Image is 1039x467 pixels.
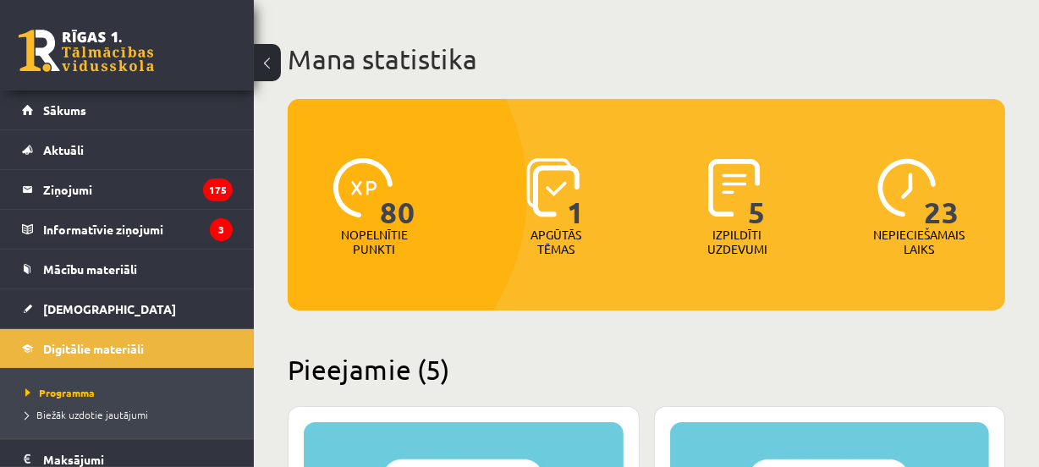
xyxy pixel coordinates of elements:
legend: Informatīvie ziņojumi [43,210,233,249]
p: Nepieciešamais laiks [873,228,965,256]
i: 175 [203,179,233,201]
img: icon-clock-7be60019b62300814b6bd22b8e044499b485619524d84068768e800edab66f18.svg [877,158,937,217]
span: 1 [567,158,585,228]
span: Biežāk uzdotie jautājumi [25,408,148,421]
span: Aktuāli [43,142,84,157]
h2: Pieejamie (5) [288,353,1005,386]
p: Izpildīti uzdevumi [704,228,770,256]
a: [DEMOGRAPHIC_DATA] [22,289,233,328]
a: Aktuāli [22,130,233,169]
span: 5 [748,158,766,228]
a: Rīgas 1. Tālmācības vidusskola [19,30,154,72]
span: 80 [380,158,415,228]
span: 23 [924,158,959,228]
a: Sākums [22,91,233,129]
span: Sākums [43,102,86,118]
a: Ziņojumi175 [22,170,233,209]
legend: Ziņojumi [43,170,233,209]
a: Mācību materiāli [22,250,233,288]
p: Apgūtās tēmas [523,228,589,256]
img: icon-xp-0682a9bc20223a9ccc6f5883a126b849a74cddfe5390d2b41b4391c66f2066e7.svg [333,158,393,217]
span: [DEMOGRAPHIC_DATA] [43,301,176,316]
img: icon-learned-topics-4a711ccc23c960034f471b6e78daf4a3bad4a20eaf4de84257b87e66633f6470.svg [526,158,580,217]
i: 3 [210,218,233,241]
img: icon-completed-tasks-ad58ae20a441b2904462921112bc710f1caf180af7a3daa7317a5a94f2d26646.svg [708,158,761,217]
a: Digitālie materiāli [22,329,233,368]
p: Nopelnītie punkti [341,228,408,256]
span: Mācību materiāli [43,261,137,277]
span: Digitālie materiāli [43,341,144,356]
a: Biežāk uzdotie jautājumi [25,407,237,422]
a: Informatīvie ziņojumi3 [22,210,233,249]
a: Programma [25,385,237,400]
span: Programma [25,386,95,399]
h1: Mana statistika [288,42,1005,76]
